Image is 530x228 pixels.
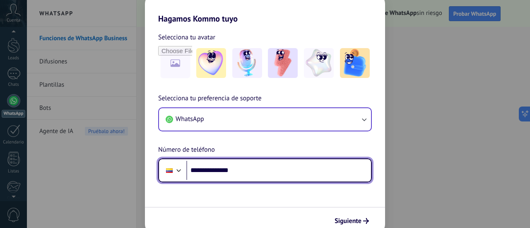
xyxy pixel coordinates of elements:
[161,162,177,179] div: Colombia: + 57
[331,214,373,228] button: Siguiente
[304,48,334,78] img: -4.jpeg
[268,48,298,78] img: -3.jpeg
[159,108,371,131] button: WhatsApp
[176,115,204,123] span: WhatsApp
[232,48,262,78] img: -2.jpeg
[158,145,215,155] span: Número de teléfono
[340,48,370,78] img: -5.jpeg
[158,32,215,43] span: Selecciona tu avatar
[335,218,361,224] span: Siguiente
[158,93,262,104] span: Selecciona tu preferencia de soporte
[196,48,226,78] img: -1.jpeg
